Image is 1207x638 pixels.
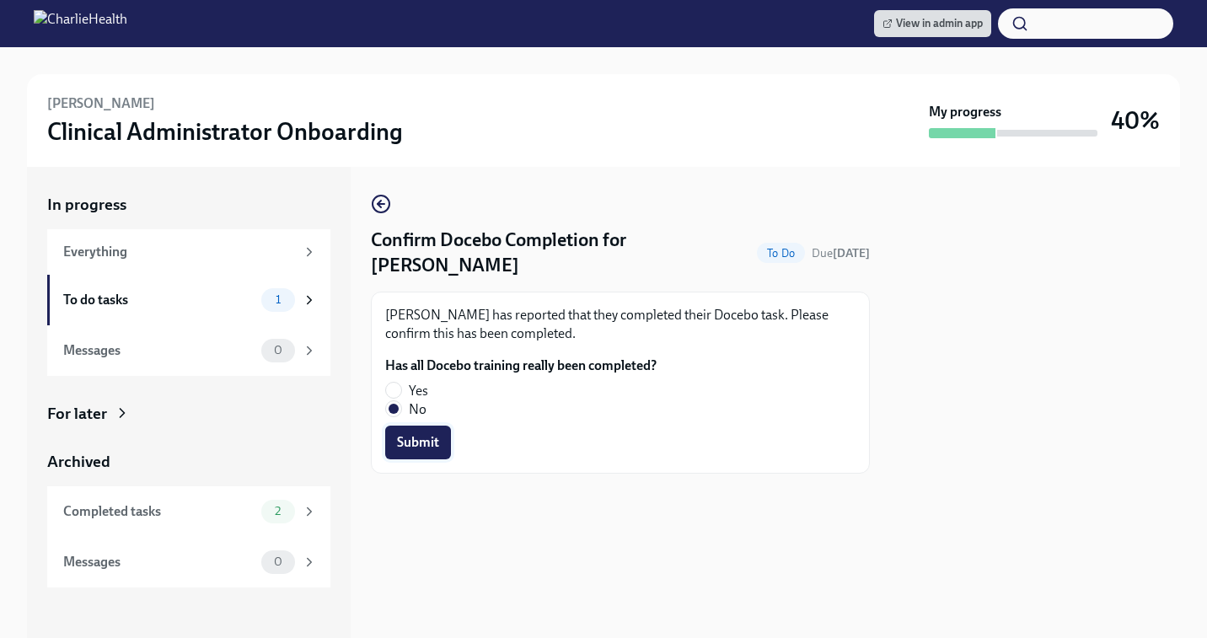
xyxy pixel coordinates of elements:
span: To Do [757,247,805,260]
h3: Clinical Administrator Onboarding [47,116,403,147]
div: Messages [63,553,255,571]
span: 2 [265,505,291,517]
span: No [409,400,426,419]
div: Messages [63,341,255,360]
span: Submit [397,434,439,451]
strong: [DATE] [833,246,870,260]
a: Completed tasks2 [47,486,330,537]
img: CharlieHealth [34,10,127,37]
a: To do tasks1 [47,275,330,325]
span: August 21st, 2025 10:00 [812,245,870,261]
a: Everything [47,229,330,275]
span: 0 [264,344,292,357]
div: For later [47,403,107,425]
a: Archived [47,451,330,473]
h4: Confirm Docebo Completion for [PERSON_NAME] [371,228,750,278]
span: 1 [266,293,291,306]
h3: 40% [1111,105,1160,136]
div: Everything [63,243,295,261]
label: Has all Docebo training really been completed? [385,357,657,375]
h6: [PERSON_NAME] [47,94,155,113]
p: [PERSON_NAME] has reported that they completed their Docebo task. Please confirm this has been co... [385,306,856,343]
a: In progress [47,194,330,216]
span: 0 [264,555,292,568]
a: Messages0 [47,537,330,587]
strong: My progress [929,103,1001,121]
span: Due [812,246,870,260]
button: Submit [385,426,451,459]
a: For later [47,403,330,425]
span: View in admin app [882,15,983,32]
a: Messages0 [47,325,330,376]
div: Completed tasks [63,502,255,521]
div: To do tasks [63,291,255,309]
a: View in admin app [874,10,991,37]
span: Yes [409,382,428,400]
